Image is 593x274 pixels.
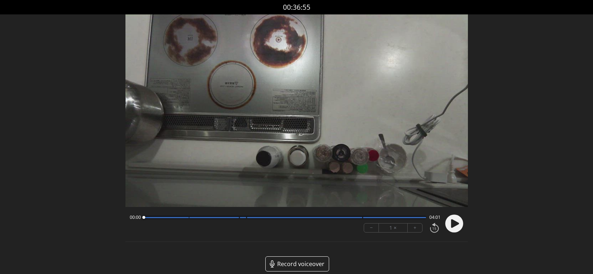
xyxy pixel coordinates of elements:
[429,215,441,220] span: 04:01
[130,215,141,220] span: 00:00
[277,260,324,268] span: Record voiceover
[283,2,310,13] a: 00:36:55
[265,256,329,271] a: Record voiceover
[364,224,379,232] button: −
[379,224,408,232] div: 1 ×
[408,224,422,232] button: +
